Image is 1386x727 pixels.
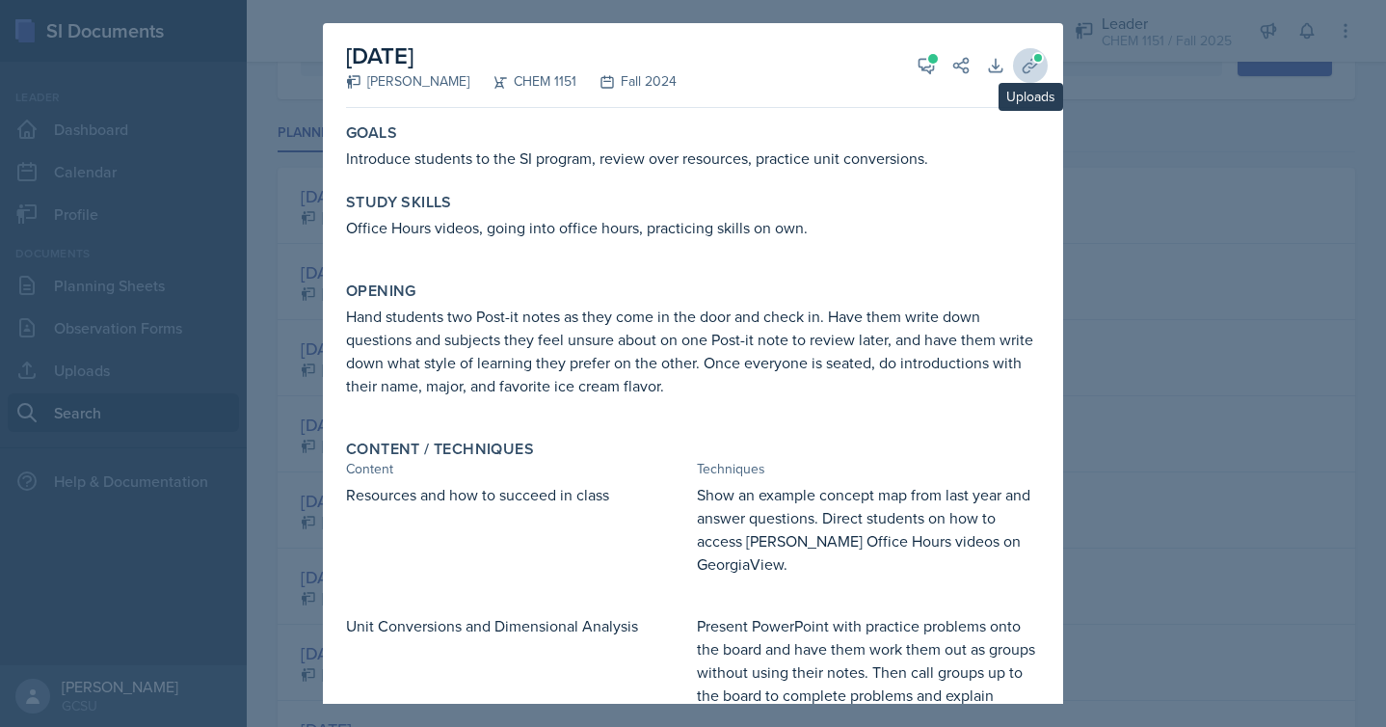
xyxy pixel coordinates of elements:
h2: [DATE] [346,39,677,73]
p: Resources and how to succeed in class [346,483,689,506]
div: Content [346,459,689,479]
label: Goals [346,123,397,143]
p: Introduce students to the SI program, review over resources, practice unit conversions. [346,147,1040,170]
p: Unit Conversions and Dimensional Analysis [346,614,689,637]
button: Uploads [1013,48,1048,83]
div: CHEM 1151 [469,71,576,92]
div: Fall 2024 [576,71,677,92]
p: Office Hours videos, going into office hours, practicing skills on own. [346,216,1040,239]
label: Content / Techniques [346,440,534,459]
p: Show an example concept map from last year and answer questions. Direct students on how to access... [697,483,1040,576]
div: Techniques [697,459,1040,479]
p: Hand students two Post-it notes as they come in the door and check in. Have them write down quest... [346,305,1040,397]
div: [PERSON_NAME] [346,71,469,92]
label: Opening [346,282,416,301]
label: Study Skills [346,193,452,212]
